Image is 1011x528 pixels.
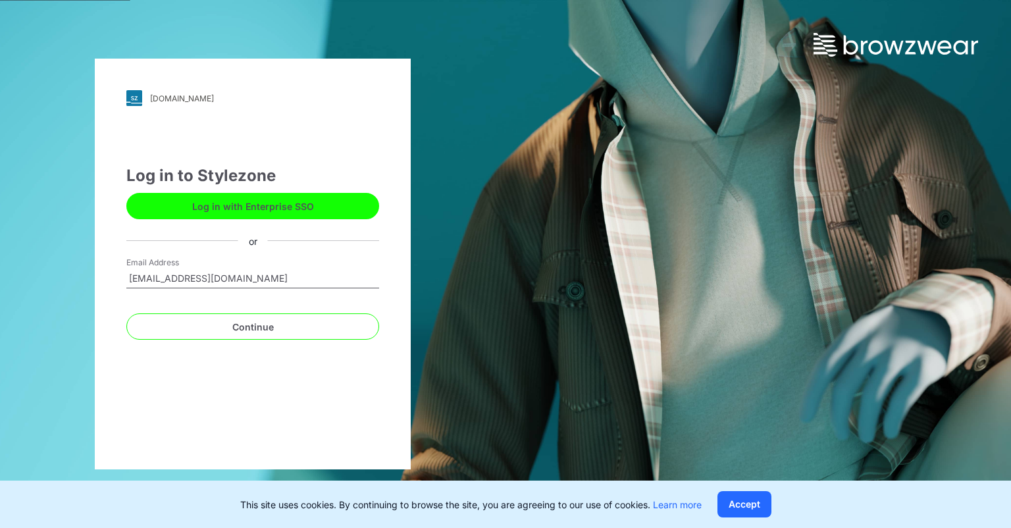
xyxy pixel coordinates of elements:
[126,269,379,288] input: Enter your email
[126,90,142,106] img: svg+xml;base64,PHN2ZyB3aWR0aD0iMjgiIGhlaWdodD0iMjgiIHZpZXdCb3g9IjAgMCAyOCAyOCIgZmlsbD0ibm9uZSIgeG...
[126,193,379,219] button: Log in with Enterprise SSO
[240,498,702,512] p: This site uses cookies. By continuing to browse the site, you are agreeing to our use of cookies.
[126,164,379,188] div: Log in to Stylezone
[126,257,219,269] label: Email Address
[126,90,379,106] a: [DOMAIN_NAME]
[238,234,268,248] div: or
[717,491,771,517] button: Accept
[814,33,978,57] img: browzwear-logo.73288ffb.svg
[150,93,214,103] div: [DOMAIN_NAME]
[126,313,379,340] button: Continue
[653,499,702,510] a: Learn more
